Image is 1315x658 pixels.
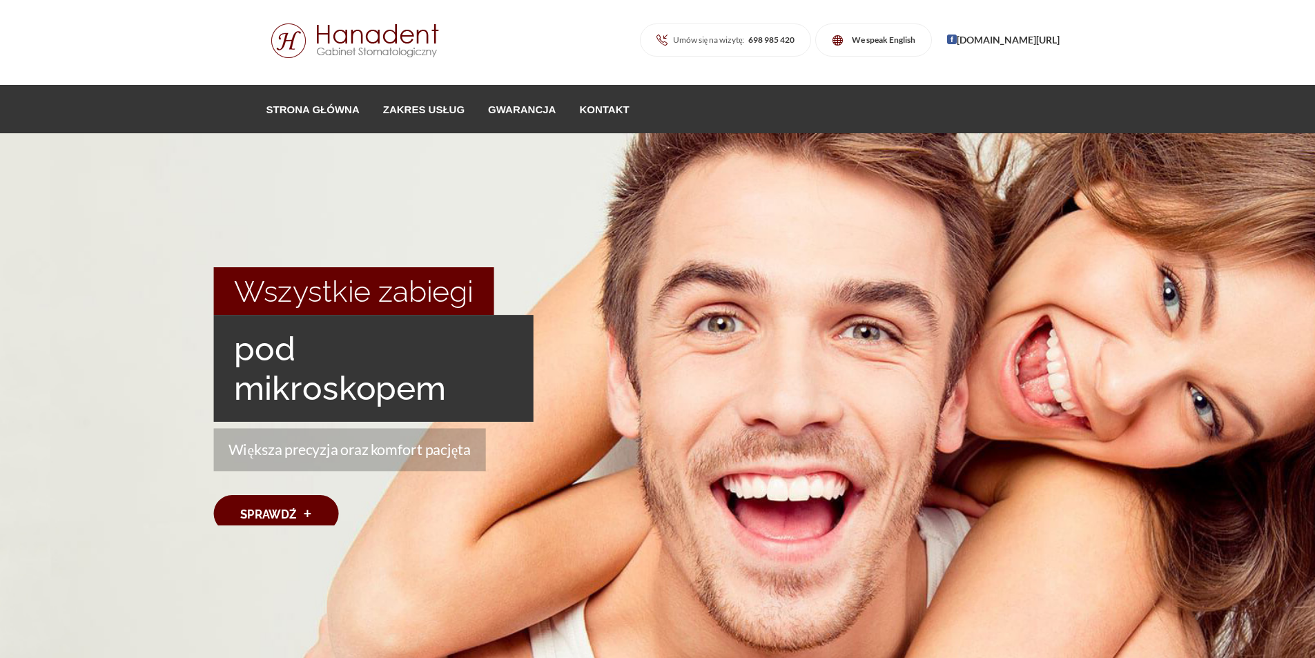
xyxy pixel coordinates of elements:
span: Umów się na wizytę: [673,35,795,45]
a: 698 985 420 [745,35,795,45]
p: Większa precyzja oraz komfort pacjęta [214,428,486,470]
a: Zakres usług [371,86,476,133]
strong: 698 985 420 [748,35,795,45]
strong: We speak English [852,35,915,45]
a: Gwarancja [476,86,567,133]
a: Strona główna [255,86,371,133]
a: Kontakt [567,86,641,133]
a: [DOMAIN_NAME][URL] [947,35,1060,46]
img: Logo [254,23,457,58]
